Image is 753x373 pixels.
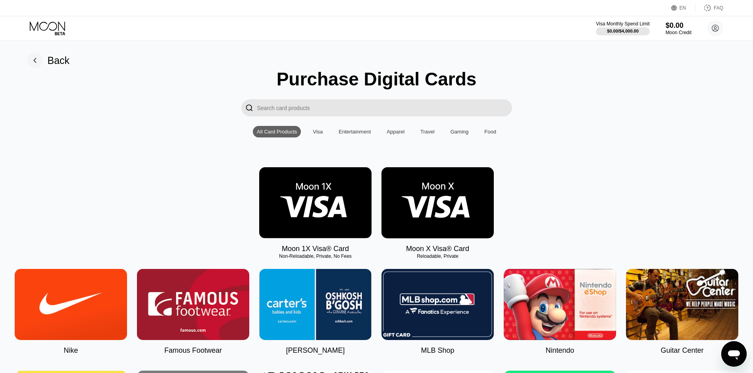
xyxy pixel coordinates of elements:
[406,245,469,253] div: Moon X Visa® Card
[607,29,639,33] div: $0.00 / $4,000.00
[257,129,297,135] div: All Card Products
[714,5,723,11] div: FAQ
[277,68,477,90] div: Purchase Digital Cards
[695,4,723,12] div: FAQ
[661,346,703,355] div: Guitar Center
[257,99,512,116] input: Search card products
[545,346,574,355] div: Nintendo
[596,21,649,27] div: Visa Monthly Spend Limit
[666,21,691,30] div: $0.00
[387,129,404,135] div: Apparel
[309,126,327,137] div: Visa
[447,126,473,137] div: Gaming
[680,5,686,11] div: EN
[245,103,253,112] div: 
[416,126,439,137] div: Travel
[596,21,649,35] div: Visa Monthly Spend Limit$0.00/$4,000.00
[721,341,747,367] iframe: Кнопка запуска окна обмена сообщениями
[27,52,70,68] div: Back
[48,55,70,66] div: Back
[286,346,345,355] div: [PERSON_NAME]
[666,21,691,35] div: $0.00Moon Credit
[451,129,469,135] div: Gaming
[259,253,372,259] div: Non-Reloadable, Private, No Fees
[339,129,371,135] div: Entertainment
[253,126,301,137] div: All Card Products
[282,245,349,253] div: Moon 1X Visa® Card
[313,129,323,135] div: Visa
[241,99,257,116] div: 
[484,129,496,135] div: Food
[671,4,695,12] div: EN
[335,126,375,137] div: Entertainment
[420,129,435,135] div: Travel
[666,30,691,35] div: Moon Credit
[164,346,222,355] div: Famous Footwear
[381,253,494,259] div: Reloadable, Private
[421,346,454,355] div: MLB Shop
[383,126,408,137] div: Apparel
[480,126,500,137] div: Food
[64,346,78,355] div: Nike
